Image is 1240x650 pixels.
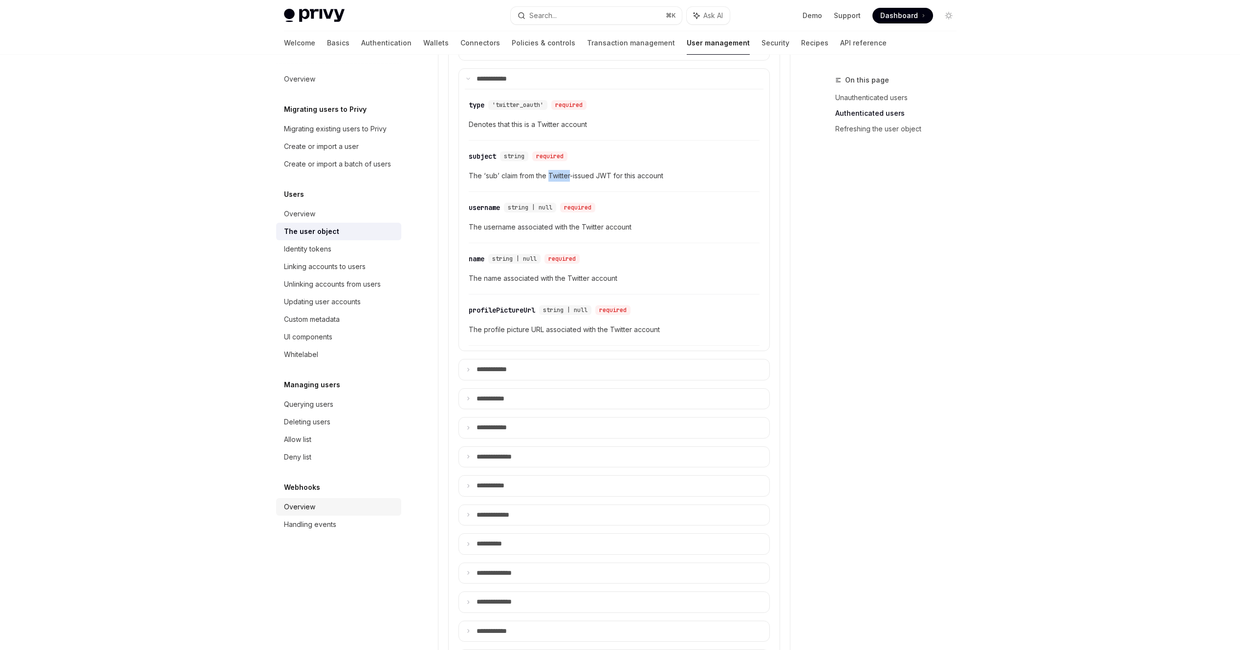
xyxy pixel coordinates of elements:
[469,324,760,335] span: The profile picture URL associated with the Twitter account
[834,11,861,21] a: Support
[284,189,304,200] h5: Users
[761,31,789,55] a: Security
[511,7,682,24] button: Search...⌘K
[835,121,964,137] a: Refreshing the user object
[532,151,567,161] div: required
[361,31,412,55] a: Authentication
[469,254,484,264] div: name
[276,516,401,533] a: Handling events
[284,73,315,85] div: Overview
[469,151,496,161] div: subject
[276,258,401,275] a: Linking accounts to users
[284,451,311,463] div: Deny list
[284,519,336,530] div: Handling events
[276,293,401,311] a: Updating user accounts
[840,31,887,55] a: API reference
[469,100,484,110] div: type
[276,240,401,258] a: Identity tokens
[508,204,552,211] span: string | null
[276,396,401,413] a: Querying users
[276,498,401,516] a: Overview
[284,208,315,220] div: Overview
[284,9,345,22] img: light logo
[460,31,500,55] a: Connectors
[276,138,401,155] a: Create or import a user
[469,170,760,182] span: The ‘sub’ claim from the Twitter-issued JWT for this account
[423,31,449,55] a: Wallets
[551,100,587,110] div: required
[803,11,822,21] a: Demo
[687,31,750,55] a: User management
[284,278,381,290] div: Unlinking accounts from users
[492,101,544,109] span: 'twitter_oauth'
[543,306,587,314] span: string | null
[687,7,730,24] button: Ask AI
[327,31,349,55] a: Basics
[284,434,311,445] div: Allow list
[284,261,366,273] div: Linking accounts to users
[284,331,332,343] div: UI components
[284,501,315,513] div: Overview
[276,431,401,448] a: Allow list
[284,158,391,170] div: Create or import a batch of users
[469,221,760,233] span: The username associated with the Twitter account
[504,152,524,160] span: string
[703,11,723,21] span: Ask AI
[872,8,933,23] a: Dashboard
[469,119,760,130] span: Denotes that this is a Twitter account
[284,482,320,493] h5: Webhooks
[276,311,401,328] a: Custom metadata
[284,398,333,410] div: Querying users
[276,413,401,431] a: Deleting users
[835,105,964,121] a: Authenticated users
[276,120,401,138] a: Migrating existing users to Privy
[276,448,401,466] a: Deny list
[284,31,315,55] a: Welcome
[276,223,401,240] a: The user object
[587,31,675,55] a: Transaction management
[276,275,401,293] a: Unlinking accounts from users
[284,104,367,115] h5: Migrating users to Privy
[469,305,535,315] div: profilePictureUrl
[880,11,918,21] span: Dashboard
[469,203,500,212] div: username
[276,205,401,223] a: Overview
[469,273,760,284] span: The name associated with the Twitter account
[666,12,676,20] span: ⌘ K
[801,31,828,55] a: Recipes
[276,155,401,173] a: Create or import a batch of users
[284,123,387,135] div: Migrating existing users to Privy
[560,203,595,212] div: required
[845,74,889,86] span: On this page
[284,296,361,308] div: Updating user accounts
[276,328,401,346] a: UI components
[284,379,340,391] h5: Managing users
[284,314,340,325] div: Custom metadata
[276,346,401,363] a: Whitelabel
[512,31,575,55] a: Policies & controls
[284,416,330,428] div: Deleting users
[941,8,957,23] button: Toggle dark mode
[284,349,318,360] div: Whitelabel
[284,243,331,255] div: Identity tokens
[835,90,964,105] a: Unauthenticated users
[284,226,339,237] div: The user object
[276,70,401,88] a: Overview
[284,141,359,152] div: Create or import a user
[529,10,557,21] div: Search...
[544,254,580,264] div: required
[595,305,631,315] div: required
[492,255,537,263] span: string | null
